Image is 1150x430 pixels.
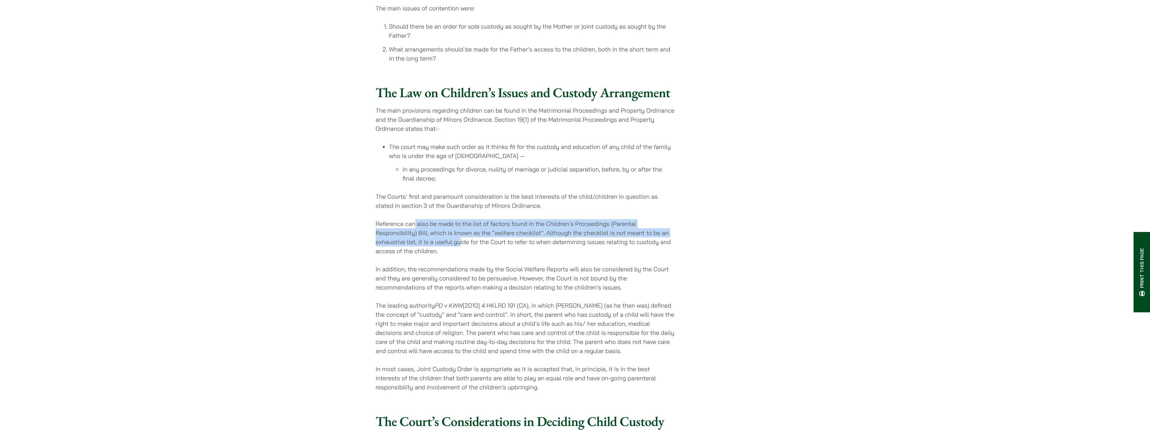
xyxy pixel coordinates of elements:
[403,165,675,183] li: in any proceedings for divorce, nullity of marriage or judicial separation, before, by or after t...
[435,302,463,309] em: PD v KWW
[376,4,675,13] p: The main issues of contention were:
[376,84,675,101] h2: The Law on Children’s Issues and Custody Arrangement
[376,265,675,292] p: In addition, the recommendations made by the Social Welfare Reports will also be considered by th...
[376,219,675,256] p: Reference can also be made to the list of factors found in the Children’s Proceedings (Parental R...
[376,301,675,355] p: The leading authority [2010] 4 HKLRD 191 (CA), in which [PERSON_NAME] (as he then was) defined th...
[376,192,675,210] p: The Courts’ first and paramount consideration is the best interests of the child/children in ques...
[389,22,675,40] li: Should there be an order for sole custody as sought by the Mother or joint custody as sought by t...
[376,106,675,133] p: The main provisions regarding children can be found in the Matrimonial Proceedings and Property O...
[389,142,675,183] li: The court may make such order as it thinks fit for the custody and education of any child of the ...
[389,45,675,63] li: What arrangements should be made for the Father’s access to the children, both in the short term ...
[376,364,675,392] p: In most cases, Joint Custody Order is appropriate as it is accepted that, in principle, it is in ...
